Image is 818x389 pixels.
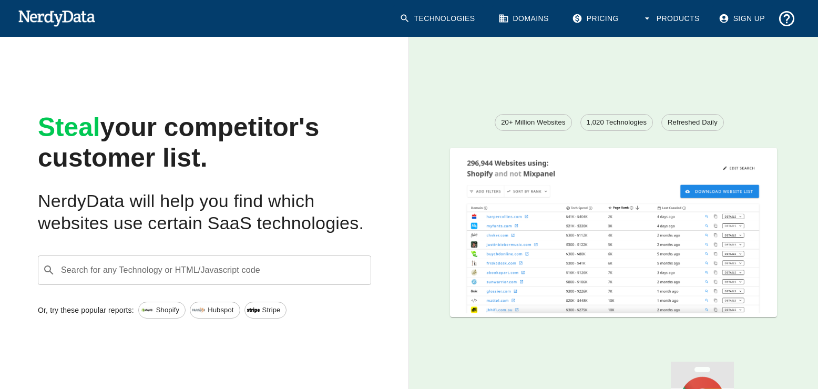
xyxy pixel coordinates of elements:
a: Sign Up [712,5,773,32]
a: Stripe [244,302,287,319]
a: Hubspot [190,302,240,319]
a: Domains [492,5,557,32]
a: Technologies [393,5,484,32]
span: Stripe [257,305,287,315]
span: 1,020 Technologies [581,117,653,128]
span: Hubspot [202,305,239,315]
h1: your competitor's customer list. [38,112,371,173]
img: NerdyData.com [18,7,95,28]
p: Or, try these popular reports: [38,305,134,315]
a: 20+ Million Websites [495,114,571,131]
button: Support and Documentation [773,5,800,32]
a: Refreshed Daily [661,114,724,131]
img: A screenshot of a report showing the total number of websites using Shopify [450,148,777,313]
span: Shopify [150,305,185,315]
a: 1,020 Technologies [580,114,653,131]
button: Products [636,5,708,32]
a: Pricing [566,5,627,32]
h2: NerdyData will help you find which websites use certain SaaS technologies. [38,190,371,234]
span: Steal [38,112,100,142]
span: 20+ Million Websites [495,117,571,128]
span: Refreshed Daily [662,117,723,128]
a: Shopify [138,302,186,319]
